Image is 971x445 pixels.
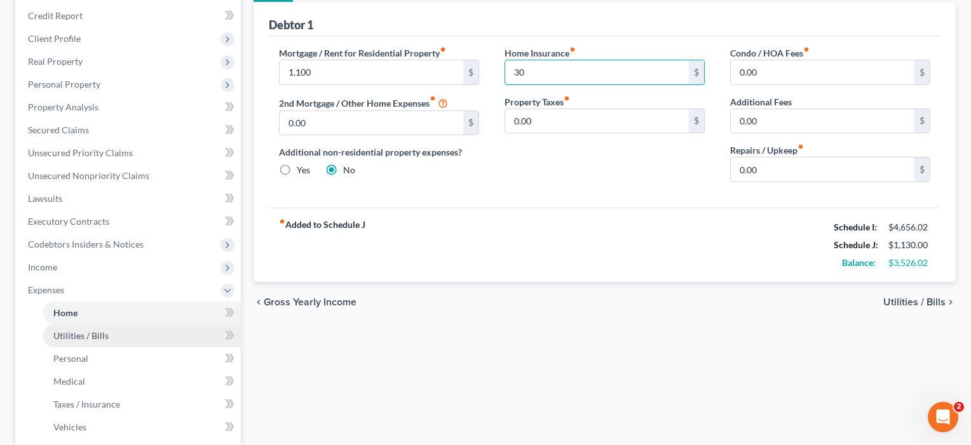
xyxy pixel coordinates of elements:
[730,95,792,109] label: Additional Fees
[53,330,109,341] span: Utilities / Bills
[440,46,446,53] i: fiber_manual_record
[914,157,930,182] div: $
[928,402,958,432] iframe: Intercom live chat
[28,193,62,204] span: Lawsuits
[279,218,285,225] i: fiber_manual_record
[279,218,365,272] strong: Added to Schedule J
[946,297,956,307] i: chevron_right
[914,109,930,133] div: $
[53,307,78,318] span: Home
[834,222,877,232] strong: Schedule I:
[18,164,241,187] a: Unsecured Nonpriority Claims
[731,157,914,182] input: --
[505,46,576,60] label: Home Insurance
[18,96,241,119] a: Property Analysis
[18,142,241,164] a: Unsecured Priority Claims
[730,46,810,60] label: Condo / HOA Fees
[888,239,930,251] div: $1,130.00
[28,79,100,90] span: Personal Property
[803,46,810,53] i: fiber_manual_record
[280,111,463,135] input: --
[18,4,241,27] a: Credit Report
[343,164,355,176] label: No
[28,239,144,249] span: Codebtors Insiders & Notices
[279,46,446,60] label: Mortgage / Rent for Residential Property
[43,302,241,324] a: Home
[28,33,81,44] span: Client Profile
[883,297,946,307] span: Utilities / Bills
[888,221,930,234] div: $4,656.02
[28,262,57,272] span: Income
[28,56,83,67] span: Real Property
[18,187,241,210] a: Lawsuits
[28,147,133,158] span: Unsecured Priority Claims
[18,210,241,233] a: Executory Contracts
[505,60,689,84] input: --
[842,257,876,268] strong: Balance:
[43,324,241,347] a: Utilities / Bills
[569,46,576,53] i: fiber_manual_record
[689,109,704,133] div: $
[279,95,448,110] label: 2nd Mortgage / Other Home Expenses
[18,119,241,142] a: Secured Claims
[505,95,570,109] label: Property Taxes
[564,95,570,102] i: fiber_manual_record
[731,109,914,133] input: --
[463,60,479,84] div: $
[53,353,88,364] span: Personal
[430,95,436,102] i: fiber_manual_record
[798,143,804,150] i: fiber_manual_record
[254,297,264,307] i: chevron_left
[463,111,479,135] div: $
[730,143,804,157] label: Repairs / Upkeep
[914,60,930,84] div: $
[279,145,479,159] label: Additional non-residential property expenses?
[43,347,241,370] a: Personal
[689,60,704,84] div: $
[834,239,878,250] strong: Schedule J:
[297,164,310,176] label: Yes
[954,402,964,412] span: 2
[28,216,109,227] span: Executory Contracts
[28,170,149,181] span: Unsecured Nonpriority Claims
[53,376,85,387] span: Medical
[888,256,930,269] div: $3,526.02
[731,60,914,84] input: --
[28,284,64,295] span: Expenses
[43,416,241,439] a: Vehicles
[28,102,98,112] span: Property Analysis
[254,297,356,307] button: chevron_left Gross Yearly Income
[505,109,689,133] input: --
[269,17,313,32] div: Debtor 1
[264,297,356,307] span: Gross Yearly Income
[43,370,241,393] a: Medical
[28,124,89,135] span: Secured Claims
[28,10,83,21] span: Credit Report
[43,393,241,416] a: Taxes / Insurance
[53,399,120,409] span: Taxes / Insurance
[53,422,86,432] span: Vehicles
[280,60,463,84] input: --
[883,297,956,307] button: Utilities / Bills chevron_right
